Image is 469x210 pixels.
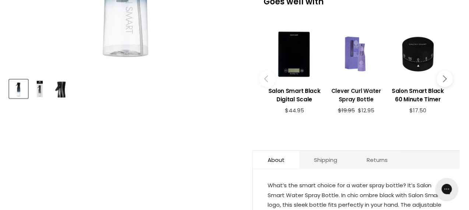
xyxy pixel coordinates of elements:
[31,80,48,98] img: Salon Smart Trigger Mist Water Spray Bottle
[352,151,402,169] a: Returns
[299,151,352,169] a: Shipping
[51,80,70,98] button: Salon Smart Trigger Mist Water Spray Bottle
[9,80,28,98] button: Salon Smart Trigger Mist Water Spray Bottle
[358,106,374,114] span: $12.95
[253,151,299,169] a: About
[267,87,322,104] h3: Salon Smart Black Digital Scale
[8,77,242,98] div: Product thumbnails
[391,81,445,107] a: View product:Salon Smart Black 60 Minute Timer
[267,81,322,107] a: View product:Salon Smart Black Digital Scale
[285,106,304,114] span: $44.95
[391,87,445,104] h3: Salon Smart Black 60 Minute Timer
[338,106,355,114] span: $19.95
[10,80,27,98] img: Salon Smart Trigger Mist Water Spray Bottle
[432,175,462,203] iframe: Gorgias live chat messenger
[52,80,69,98] img: Salon Smart Trigger Mist Water Spray Bottle
[329,81,384,107] a: View product:Clever Curl Water Spray Bottle
[30,80,49,98] button: Salon Smart Trigger Mist Water Spray Bottle
[329,87,384,104] h3: Clever Curl Water Spray Bottle
[409,106,426,114] span: $17.50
